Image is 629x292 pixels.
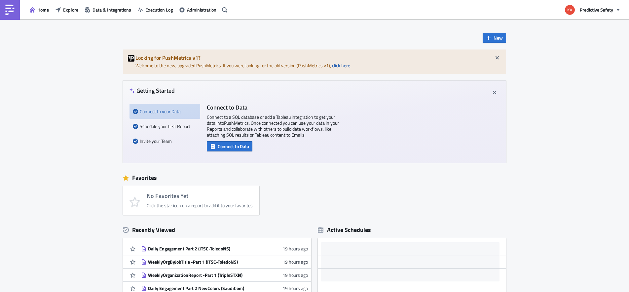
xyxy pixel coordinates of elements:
h4: No Favorites Yet [147,193,253,199]
div: Invite your Team [133,134,197,148]
div: Click the star icon on a report to add it to your favorites [147,203,253,209]
div: Recently Viewed [123,225,311,235]
time: 2025-10-09T17:24:54Z [282,272,308,278]
h4: Connect to Data [207,104,339,111]
img: Avatar [564,4,575,16]
button: Execution Log [134,5,176,15]
a: WeeklyOrganizationReport -Part 1 (TripleSTXN)19 hours ago [141,269,308,281]
h5: Looking for PushMetrics v1? [135,55,501,60]
p: Connect to a SQL database or add a Tableau integration to get your data into PushMetrics . Once c... [207,114,339,138]
div: WeeklyOrgByJobTitle -Part 1 (ITSC-ToledoNS) [148,259,264,265]
span: Execution Log [145,6,173,13]
a: Connect to Data [207,142,252,149]
span: Connect to Data [218,143,249,150]
time: 2025-10-09T17:26:34Z [282,245,308,252]
div: WeeklyOrganizationReport -Part 1 (TripleSTXN) [148,272,264,278]
span: Explore [63,6,78,13]
time: 2025-10-09T17:26:11Z [282,258,308,265]
div: Schedule your first Report [133,119,197,134]
button: Administration [176,5,220,15]
time: 2025-10-09T17:20:10Z [282,285,308,292]
div: Active Schedules [318,226,371,234]
a: click here [332,62,350,69]
span: Home [37,6,49,13]
h4: Getting Started [129,87,175,94]
div: Favorites [123,173,506,183]
div: Welcome to the new, upgraded PushMetrics. If you were looking for the old version (PushMetrics v1... [123,49,506,74]
a: Daily Engagement Part 2 (ITSC-ToledoNS)19 hours ago [141,242,308,255]
button: New [483,33,506,43]
div: Daily Engagement Part 2 (ITSC-ToledoNS) [148,246,264,252]
a: WeeklyOrgByJobTitle -Part 1 (ITSC-ToledoNS)19 hours ago [141,255,308,268]
div: Daily Engagement Part 2 NewColors (SaudiCom) [148,285,264,291]
button: Connect to Data [207,141,252,151]
img: PushMetrics [5,5,15,15]
button: Data & Integrations [82,5,134,15]
button: Explore [52,5,82,15]
span: New [494,34,503,41]
span: Predictive Safety [580,6,613,13]
span: Administration [187,6,216,13]
button: Predictive Safety [561,3,624,17]
button: Home [26,5,52,15]
div: Connect to your Data [133,104,197,119]
span: Data & Integrations [92,6,131,13]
